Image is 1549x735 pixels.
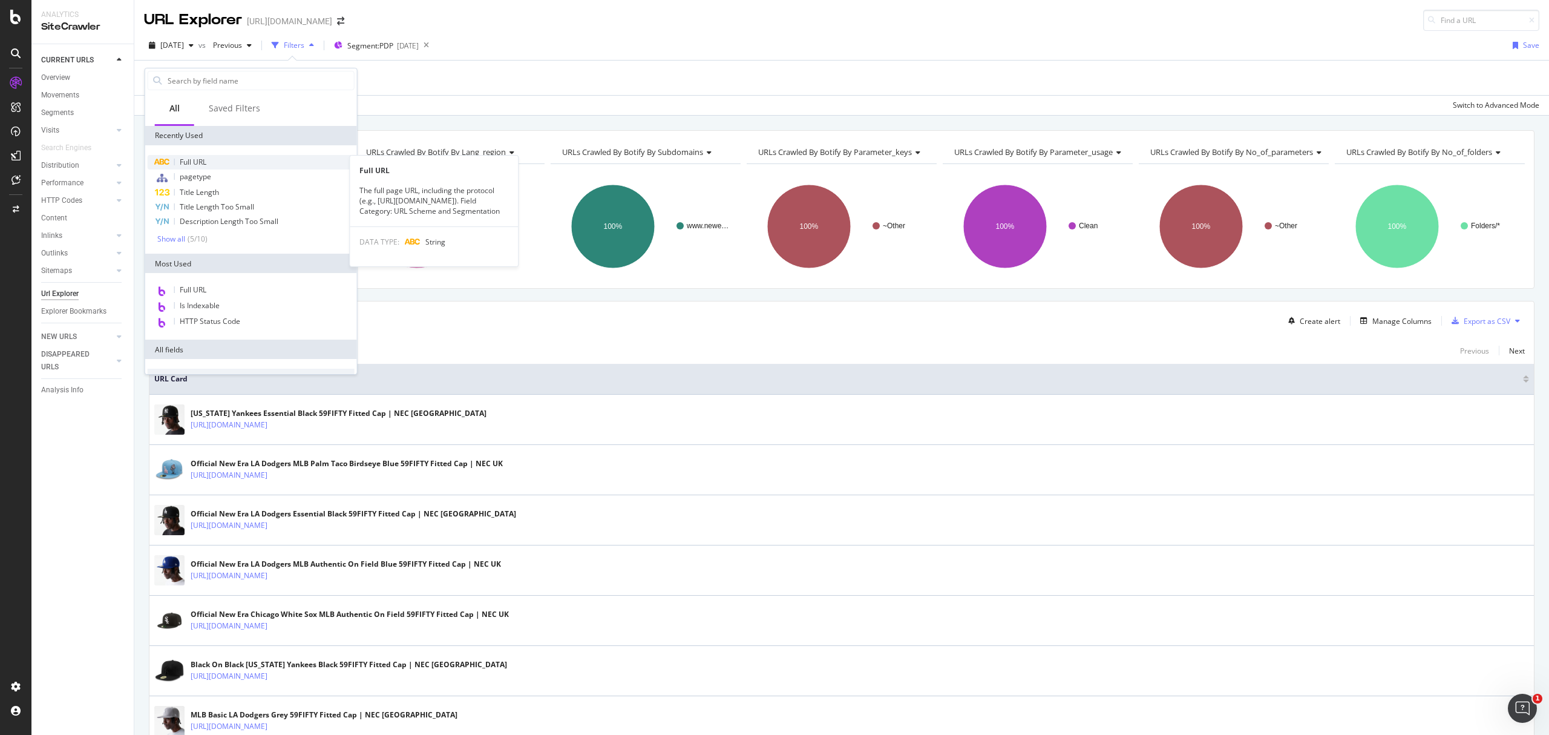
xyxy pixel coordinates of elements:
div: SiteCrawler [41,20,124,34]
button: Filters [267,36,319,55]
a: Inlinks [41,229,113,242]
div: HTTP Codes [41,194,82,207]
button: Previous [1460,343,1489,358]
span: vs [198,40,208,50]
span: DATA TYPE: [359,237,399,247]
span: 2025 Aug. 22nd [160,40,184,50]
img: main image [154,605,185,636]
img: main image [154,505,185,535]
div: URL Explorer [144,10,242,30]
h4: URLs Crawled By Botify By parameter_usage [952,142,1131,162]
div: Official New Era Chicago White Sox MLB Authentic On Field 59FIFTY Fitted Cap | NEC UK [191,609,509,620]
span: Is Indexable [180,300,220,311]
a: Distribution [41,159,113,172]
span: pagetype [180,171,211,182]
span: URLs Crawled By Botify By no_of_parameters [1150,147,1313,157]
h4: URLs Crawled By Botify By no_of_folders [1344,142,1514,162]
div: Official New Era LA Dodgers MLB Palm Taco Birdseye Blue 59FIFTY Fitted Cap | NEC UK [191,458,503,469]
a: Url Explorer [41,288,125,300]
div: [DATE] [397,41,419,51]
div: DISAPPEARED URLS [41,348,102,374]
span: Title Length Too Small [180,202,254,212]
button: Next [1509,343,1525,358]
button: Manage Columns [1355,314,1432,328]
div: Previous [1460,346,1489,356]
div: Filters [284,40,304,50]
a: Explorer Bookmarks [41,305,125,318]
div: Url Explorer [41,288,79,300]
div: [URL][DOMAIN_NAME] [247,15,332,27]
div: A chart. [551,174,739,279]
span: Title Length [180,187,219,197]
a: [URL][DOMAIN_NAME] [191,570,267,582]
a: Segments [41,107,125,119]
div: Switch to Advanced Mode [1453,100,1539,110]
button: Create alert [1283,311,1340,331]
a: [URL][DOMAIN_NAME] [191,469,267,481]
div: arrow-right-arrow-left [337,17,344,25]
div: Sitemaps [41,265,72,277]
img: main image [154,404,185,435]
a: NEW URLS [41,331,113,343]
a: Analysis Info [41,384,125,397]
span: Full URL [180,157,206,167]
div: Black On Black [US_STATE] Yankees Black 59FIFTY Fitted Cap | NEC [GEOGRAPHIC_DATA] [191,659,507,670]
text: 100% [1191,222,1210,231]
a: [URL][DOMAIN_NAME] [191,620,267,632]
button: Segment:PDP[DATE] [329,36,419,55]
div: Analysis Info [41,384,84,397]
iframe: Intercom live chat [1508,694,1537,723]
input: Search by field name [166,71,354,90]
svg: A chart. [1335,174,1523,279]
img: main image [154,555,185,585]
a: Visits [41,124,113,137]
div: URLs [148,369,355,388]
img: main image [154,455,185,485]
img: main image [154,656,185,686]
text: 100% [1387,222,1406,231]
div: Performance [41,177,84,190]
div: A chart. [355,174,543,279]
div: Manage Columns [1372,316,1432,326]
div: Distribution [41,159,79,172]
a: DISAPPEARED URLS [41,348,113,374]
span: URLs Crawled By Botify By no_of_folders [1346,147,1492,157]
button: Switch to Advanced Mode [1448,96,1539,115]
div: The full page URL, including the protocol (e.g., [URL][DOMAIN_NAME]). Field Category: URL Scheme ... [350,185,518,216]
a: Search Engines [41,142,103,154]
a: Outlinks [41,247,113,260]
div: ( 5 / 10 ) [185,234,208,244]
a: [URL][DOMAIN_NAME] [191,419,267,431]
span: HTTP Status Code [180,316,240,326]
a: Performance [41,177,113,190]
svg: A chart. [943,174,1131,279]
span: Previous [208,40,242,50]
button: Save [1508,36,1539,55]
a: [URL][DOMAIN_NAME] [191,519,267,532]
text: 100% [603,222,622,231]
div: Content [41,212,67,225]
span: URLs Crawled By Botify By subdomains [562,147,703,157]
a: CURRENT URLS [41,54,113,67]
div: NEW URLS [41,331,77,343]
div: Most Used [145,254,357,273]
svg: A chart. [747,174,935,279]
div: MLB Basic LA Dodgers Grey 59FIFTY Fitted Cap | NEC [GEOGRAPHIC_DATA] [191,710,457,720]
div: Explorer Bookmarks [41,305,106,318]
button: Export as CSV [1447,311,1510,331]
span: 1 [1533,694,1542,704]
div: All fields [145,340,357,359]
div: Overview [41,71,70,84]
input: Find a URL [1423,10,1539,31]
div: Saved Filters [209,102,260,114]
text: Folders/* [1471,222,1500,230]
text: 100% [799,222,818,231]
button: [DATE] [144,36,198,55]
div: Recently Used [145,126,357,145]
div: All [169,102,180,114]
div: CURRENT URLS [41,54,94,67]
h4: URLs Crawled By Botify By parameter_keys [756,142,930,162]
h4: URLs Crawled By Botify By lang_region [364,142,534,162]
